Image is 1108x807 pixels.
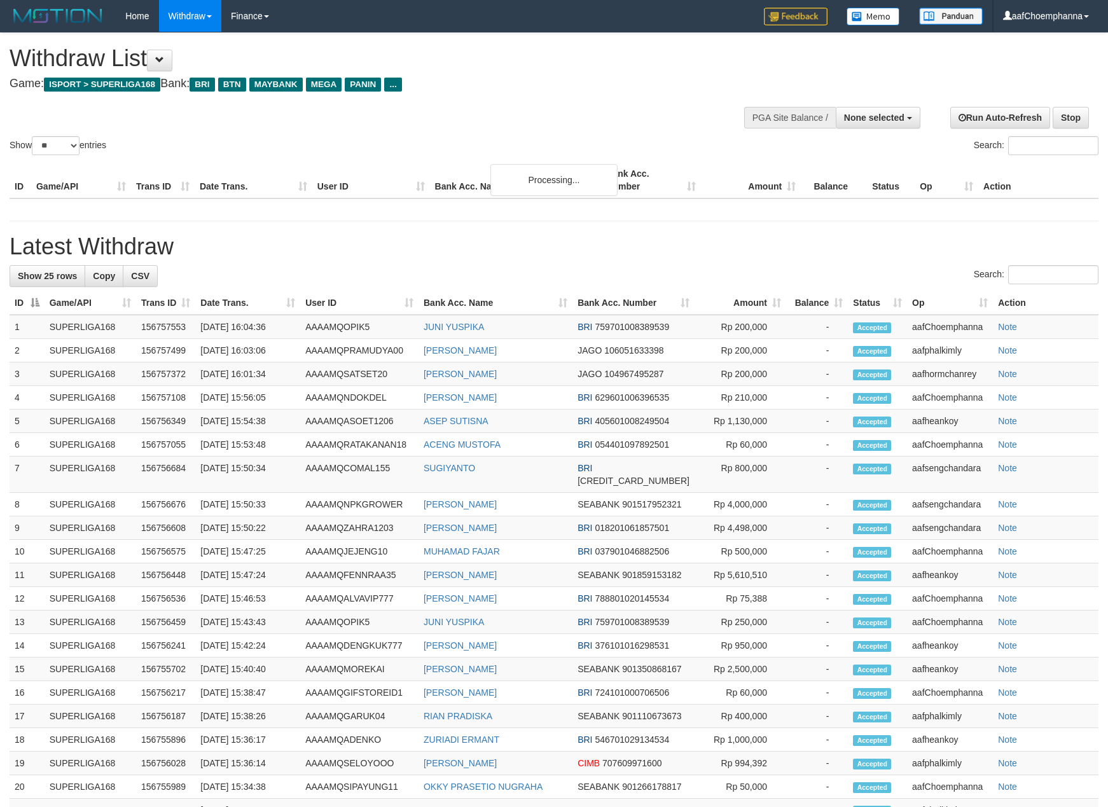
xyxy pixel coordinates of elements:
[853,417,891,427] span: Accepted
[907,587,993,610] td: aafChoemphanna
[424,322,484,332] a: JUNI YUSPIKA
[136,516,195,540] td: 156756608
[300,540,419,563] td: AAAAMQJEJENG10
[10,610,45,634] td: 13
[10,386,45,410] td: 4
[595,322,669,332] span: Copy 759701008389539 to clipboard
[695,457,786,493] td: Rp 800,000
[300,658,419,681] td: AAAAMQMOREKAI
[853,688,891,699] span: Accepted
[10,339,45,362] td: 2
[907,410,993,433] td: aafheankoy
[136,433,195,457] td: 156757055
[249,78,303,92] span: MAYBANK
[578,570,620,580] span: SEABANK
[595,546,669,556] span: Copy 037901046882506 to clipboard
[136,658,195,681] td: 156755702
[998,322,1017,332] a: Note
[572,291,695,315] th: Bank Acc. Number: activate to sort column ascending
[195,291,300,315] th: Date Trans.: activate to sort column ascending
[786,634,848,658] td: -
[195,634,300,658] td: [DATE] 15:42:24
[998,523,1017,533] a: Note
[907,386,993,410] td: aafChoemphanna
[195,728,300,752] td: [DATE] 15:36:17
[424,735,499,745] a: ZURIADI ERMANT
[786,291,848,315] th: Balance: activate to sort column ascending
[424,546,500,556] a: MUHAMAD FAJAR
[578,476,689,486] span: Copy 569901015855531 to clipboard
[847,8,900,25] img: Button%20Memo.svg
[998,570,1017,580] a: Note
[998,640,1017,651] a: Note
[10,162,31,198] th: ID
[424,664,497,674] a: [PERSON_NAME]
[974,136,1098,155] label: Search:
[578,463,592,473] span: BRI
[907,291,993,315] th: Op: activate to sort column ascending
[622,570,681,580] span: Copy 901859153182 to clipboard
[300,291,419,315] th: User ID: activate to sort column ascending
[45,410,136,433] td: SUPERLIGA168
[907,610,993,634] td: aafChoemphanna
[595,593,669,604] span: Copy 788801020145534 to clipboard
[907,634,993,658] td: aafheankoy
[300,339,419,362] td: AAAAMQPRAMUDYA00
[136,291,195,315] th: Trans ID: activate to sort column ascending
[595,687,669,698] span: Copy 724101000706506 to clipboard
[695,493,786,516] td: Rp 4,000,000
[45,705,136,728] td: SUPERLIGA168
[907,315,993,339] td: aafChoemphanna
[578,499,620,509] span: SEABANK
[10,493,45,516] td: 8
[10,457,45,493] td: 7
[195,433,300,457] td: [DATE] 15:53:48
[907,339,993,362] td: aafphalkimly
[786,493,848,516] td: -
[300,610,419,634] td: AAAAMQOPIK5
[993,291,1098,315] th: Action
[907,728,993,752] td: aafheankoy
[131,162,195,198] th: Trans ID
[578,546,592,556] span: BRI
[998,546,1017,556] a: Note
[595,439,669,450] span: Copy 054401097892501 to clipboard
[853,570,891,581] span: Accepted
[195,410,300,433] td: [DATE] 15:54:38
[695,728,786,752] td: Rp 1,000,000
[622,711,681,721] span: Copy 901110673673 to clipboard
[578,322,592,332] span: BRI
[32,136,80,155] select: Showentries
[595,416,669,426] span: Copy 405601008249504 to clipboard
[695,410,786,433] td: Rp 1,130,000
[853,346,891,357] span: Accepted
[998,617,1017,627] a: Note
[853,369,891,380] span: Accepted
[424,369,497,379] a: [PERSON_NAME]
[919,8,983,25] img: panduan.png
[907,362,993,386] td: aafhormchanrey
[578,593,592,604] span: BRI
[595,617,669,627] span: Copy 759701008389539 to clipboard
[136,610,195,634] td: 156756459
[595,523,669,533] span: Copy 018201061857501 to clipboard
[424,392,497,403] a: [PERSON_NAME]
[10,315,45,339] td: 1
[786,705,848,728] td: -
[853,322,891,333] span: Accepted
[786,540,848,563] td: -
[907,658,993,681] td: aafheankoy
[578,345,602,355] span: JAGO
[853,712,891,722] span: Accepted
[907,457,993,493] td: aafsengchandara
[10,752,45,775] td: 19
[195,457,300,493] td: [DATE] 15:50:34
[300,752,419,775] td: AAAAMQSELOYOOO
[300,362,419,386] td: AAAAMQSATSET20
[907,563,993,587] td: aafheankoy
[786,315,848,339] td: -
[695,433,786,457] td: Rp 60,000
[695,634,786,658] td: Rp 950,000
[424,416,488,426] a: ASEP SUTISNA
[45,658,136,681] td: SUPERLIGA168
